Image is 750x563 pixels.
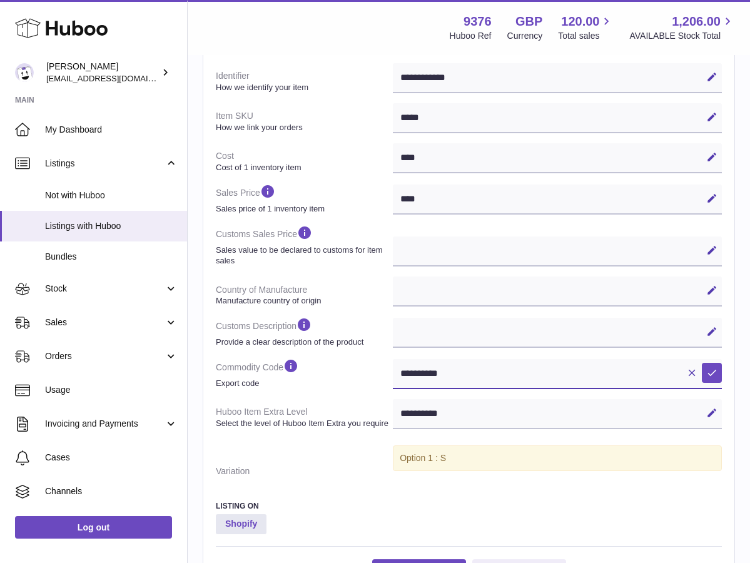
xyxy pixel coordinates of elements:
[15,516,172,539] a: Log out
[45,418,165,430] span: Invoicing and Payments
[216,122,390,133] strong: How we link your orders
[216,279,393,312] dt: Country of Manufacture
[464,13,492,30] strong: 9376
[216,514,266,534] strong: Shopify
[216,65,393,98] dt: Identifier
[216,378,390,389] strong: Export code
[558,13,614,42] a: 120.00 Total sales
[216,220,393,271] dt: Customs Sales Price
[45,220,178,232] span: Listings with Huboo
[45,452,178,464] span: Cases
[672,13,721,30] span: 1,206.00
[216,460,393,482] dt: Variation
[216,105,393,138] dt: Item SKU
[507,30,543,42] div: Currency
[216,145,393,178] dt: Cost
[216,353,393,394] dt: Commodity Code
[216,203,390,215] strong: Sales price of 1 inventory item
[45,384,178,396] span: Usage
[515,13,542,30] strong: GBP
[216,337,390,348] strong: Provide a clear description of the product
[216,82,390,93] strong: How we identify your item
[216,418,390,429] strong: Select the level of Huboo Item Extra you require
[45,283,165,295] span: Stock
[45,124,178,136] span: My Dashboard
[216,401,393,434] dt: Huboo Item Extra Level
[450,30,492,42] div: Huboo Ref
[216,312,393,353] dt: Customs Description
[558,30,614,42] span: Total sales
[45,485,178,497] span: Channels
[15,63,34,82] img: info@azura-rose.com
[45,350,165,362] span: Orders
[216,178,393,220] dt: Sales Price
[46,73,184,83] span: [EMAIL_ADDRESS][DOMAIN_NAME]
[216,295,390,307] strong: Manufacture country of origin
[45,158,165,170] span: Listings
[629,13,735,42] a: 1,206.00 AVAILABLE Stock Total
[45,190,178,201] span: Not with Huboo
[216,245,390,266] strong: Sales value to be declared to customs for item sales
[46,61,159,84] div: [PERSON_NAME]
[216,162,390,173] strong: Cost of 1 inventory item
[45,317,165,328] span: Sales
[45,251,178,263] span: Bundles
[216,501,722,511] h3: Listing On
[561,13,599,30] span: 120.00
[393,445,722,471] div: Option 1 : S
[629,30,735,42] span: AVAILABLE Stock Total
